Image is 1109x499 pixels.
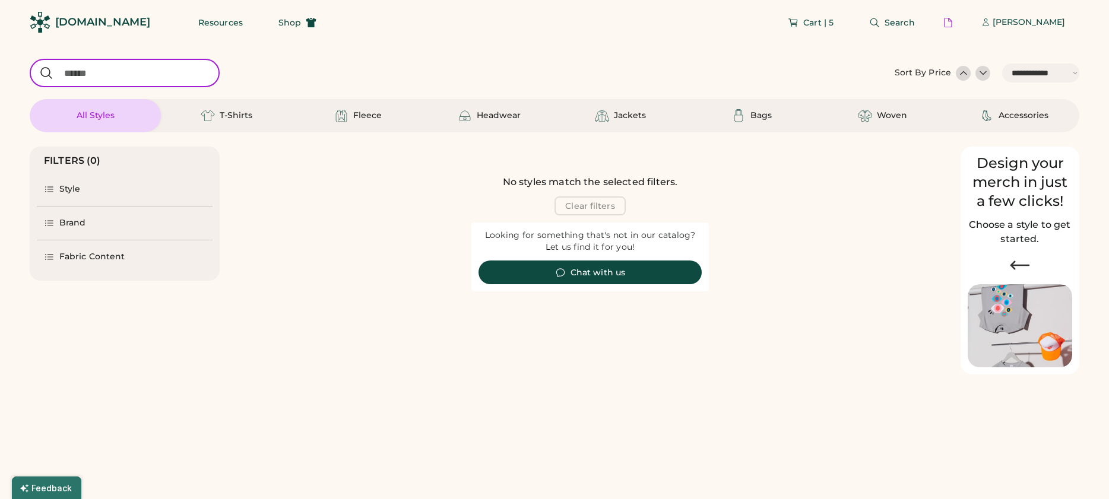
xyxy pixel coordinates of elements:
[201,109,215,123] img: T-Shirts Icon
[803,18,834,27] span: Cart | 5
[731,109,746,123] img: Bags Icon
[968,284,1072,368] img: Image of Lisa Congdon Eye Print on T-Shirt and Hat
[968,218,1072,246] h2: Choose a style to get started.
[877,110,907,122] div: Woven
[858,109,872,123] img: Woven Icon
[353,110,382,122] div: Fleece
[30,12,50,33] img: Rendered Logo - Screens
[503,175,678,189] div: No styles match the selected filters.
[59,251,125,263] div: Fabric Content
[184,11,257,34] button: Resources
[77,110,115,122] div: All Styles
[993,17,1065,28] div: [PERSON_NAME]
[334,109,348,123] img: Fleece Icon
[458,109,472,123] img: Headwear Icon
[44,154,101,168] div: FILTERS (0)
[774,11,848,34] button: Cart | 5
[479,260,702,284] button: Chat with us
[278,18,301,27] span: Shop
[855,11,929,34] button: Search
[968,154,1072,211] div: Design your merch in just a few clicks!
[895,67,951,79] div: Sort By Price
[750,110,772,122] div: Bags
[595,109,609,123] img: Jackets Icon
[55,15,150,30] div: [DOMAIN_NAME]
[264,11,331,34] button: Shop
[479,230,702,253] div: Looking for something that's not in our catalog? Let us find it for you!
[999,110,1048,122] div: Accessories
[614,110,646,122] div: Jackets
[220,110,252,122] div: T-Shirts
[554,196,625,215] button: Clear filters
[59,217,86,229] div: Brand
[885,18,915,27] span: Search
[59,183,81,195] div: Style
[477,110,521,122] div: Headwear
[980,109,994,123] img: Accessories Icon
